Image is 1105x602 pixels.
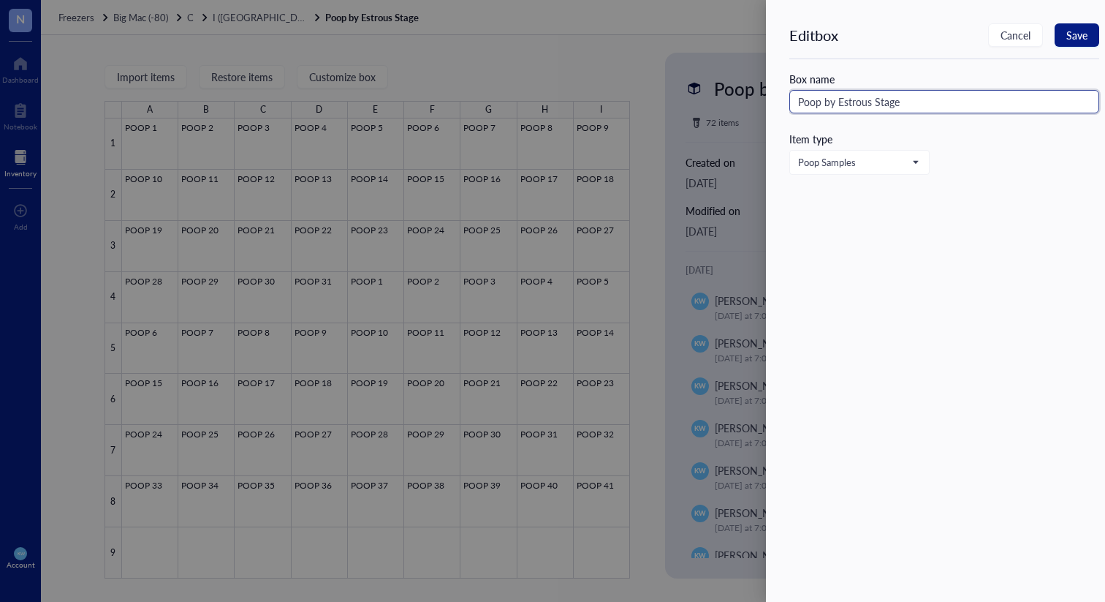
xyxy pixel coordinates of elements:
div: Edit box [789,25,838,45]
div: Item type [789,131,1099,147]
div: Box name [789,71,1099,87]
span: Poop Samples [798,156,918,169]
button: Save [1055,23,1099,47]
button: Cancel [988,23,1043,47]
span: Cancel [1000,29,1030,41]
span: Save [1066,29,1087,41]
